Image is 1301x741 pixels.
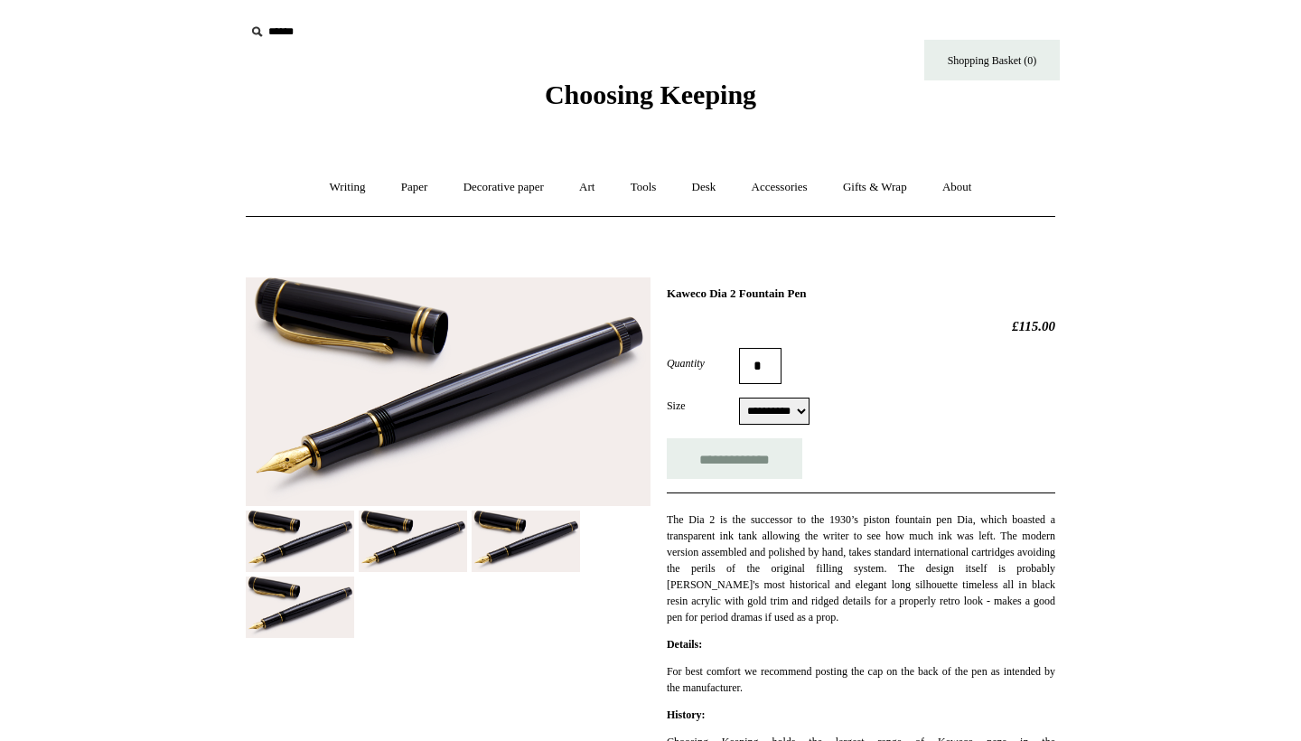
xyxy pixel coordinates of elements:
a: Writing [314,164,382,211]
a: About [926,164,988,211]
img: Kaweco Dia 2 Fountain Pen [359,511,467,572]
a: Tools [614,164,673,211]
h1: Kaweco Dia 2 Fountain Pen [667,286,1055,301]
a: Gifts & Wrap [827,164,923,211]
label: Size [667,398,739,414]
a: Choosing Keeping [545,94,756,107]
strong: History: [667,708,706,721]
p: The Dia 2 is the successor to the 1930’s piston fountain pen Dia, which boasted a transparent ink... [667,511,1055,625]
a: Shopping Basket (0) [924,40,1060,80]
img: Kaweco Dia 2 Fountain Pen [246,277,650,507]
a: Accessories [735,164,824,211]
a: Decorative paper [447,164,560,211]
a: Paper [385,164,445,211]
a: Desk [676,164,733,211]
a: Art [563,164,611,211]
h2: £115.00 [667,318,1055,334]
img: Kaweco Dia 2 Fountain Pen [472,511,580,572]
label: Quantity [667,355,739,371]
img: Kaweco Dia 2 Fountain Pen [246,577,354,638]
strong: Details: [667,638,702,651]
img: Kaweco Dia 2 Fountain Pen [246,511,354,572]
span: Choosing Keeping [545,80,756,109]
p: For best comfort we recommend posting the cap on the back of the pen as intended by the manufactu... [667,663,1055,696]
